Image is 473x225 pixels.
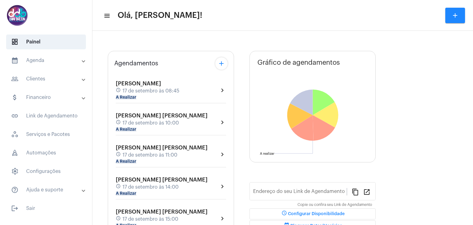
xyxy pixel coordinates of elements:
span: 17 de setembro às 10:00 [123,120,179,126]
span: Serviços e Pacotes [6,127,86,142]
mat-icon: chevron_right [219,215,226,222]
span: [PERSON_NAME] [PERSON_NAME] [116,145,208,150]
mat-icon: chevron_right [219,119,226,126]
mat-icon: chevron_right [219,183,226,190]
span: 17 de setembro às 08:45 [123,88,179,94]
mat-icon: add [218,60,225,67]
mat-panel-title: Clientes [11,75,82,83]
mat-icon: schedule [116,88,121,94]
mat-icon: schedule [116,184,121,190]
mat-panel-title: Financeiro [11,94,82,101]
mat-icon: sidenav icon [11,205,18,212]
span: [PERSON_NAME] [PERSON_NAME] [116,177,208,182]
mat-expansion-panel-header: sidenav iconAjuda e suporte [4,182,92,197]
mat-icon: sidenav icon [11,94,18,101]
mat-icon: open_in_new [363,188,370,195]
mat-icon: sidenav icon [103,12,110,19]
span: Configurações [6,164,86,179]
mat-icon: sidenav icon [11,112,18,120]
mat-icon: sidenav icon [11,75,18,83]
mat-chip: A Realizar [116,191,136,196]
span: Agendamentos [114,60,158,67]
mat-chip: A Realizar [116,95,136,100]
mat-chip: A Realizar [116,127,136,132]
span: Gráfico de agendamentos [257,59,340,66]
span: Automações [6,145,86,160]
mat-expansion-panel-header: sidenav iconFinanceiro [4,90,92,105]
mat-icon: schedule [116,216,121,223]
mat-icon: schedule [281,210,288,218]
mat-chip: A Realizar [116,159,136,164]
span: sidenav icon [11,38,18,46]
mat-panel-title: Agenda [11,57,82,64]
img: 5016df74-caca-6049-816a-988d68c8aa82.png [5,3,30,28]
mat-icon: chevron_right [219,151,226,158]
span: [PERSON_NAME] [116,81,161,86]
mat-icon: add [451,12,459,19]
span: [PERSON_NAME] [PERSON_NAME] [116,209,208,215]
span: Configurar Disponibilidade [281,212,345,216]
mat-icon: schedule [116,152,121,158]
mat-panel-title: Ajuda e suporte [11,186,82,194]
mat-hint: Copie ou confira seu Link de Agendamento [297,203,372,207]
span: Painel [6,35,86,49]
span: 17 de setembro às 11:00 [123,152,177,158]
mat-icon: sidenav icon [11,57,18,64]
mat-expansion-panel-header: sidenav iconClientes [4,72,92,86]
span: Olá, [PERSON_NAME]! [118,10,202,20]
span: sidenav icon [11,168,18,175]
span: [PERSON_NAME] [PERSON_NAME] [116,113,208,118]
span: 17 de setembro às 14:00 [123,184,179,190]
span: Sair [6,201,86,216]
mat-icon: content_copy [352,188,359,195]
span: Link de Agendamento [6,108,86,123]
button: Configurar Disponibilidade [249,208,376,219]
input: Link [253,190,347,195]
span: sidenav icon [11,149,18,157]
mat-expansion-panel-header: sidenav iconAgenda [4,53,92,68]
text: A realizar [260,152,274,155]
span: 17 de setembro às 15:00 [123,216,178,222]
mat-icon: schedule [116,120,121,126]
span: sidenav icon [11,131,18,138]
mat-icon: sidenav icon [11,186,18,194]
mat-icon: chevron_right [219,87,226,94]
